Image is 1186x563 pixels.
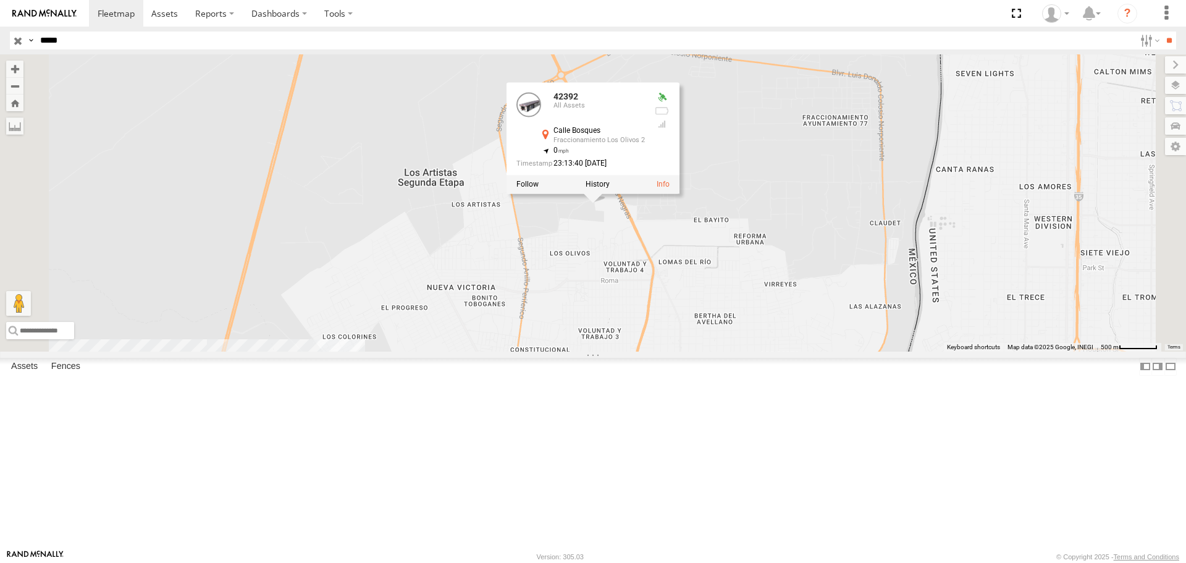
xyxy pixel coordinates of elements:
[1139,358,1151,376] label: Dock Summary Table to the Left
[1056,553,1179,561] div: © Copyright 2025 -
[7,551,64,563] a: Visit our Website
[1007,344,1093,350] span: Map data ©2025 Google, INEGI
[1038,4,1074,23] div: Caseta Laredo TX
[6,77,23,95] button: Zoom out
[12,9,77,18] img: rand-logo.svg
[26,32,36,49] label: Search Query
[1164,358,1177,376] label: Hide Summary Table
[553,92,578,102] a: 42392
[45,358,86,376] label: Fences
[6,117,23,135] label: Measure
[516,160,645,168] div: Date/time of location update
[1114,553,1179,561] a: Terms and Conditions
[947,343,1000,352] button: Keyboard shortcuts
[5,358,44,376] label: Assets
[537,553,584,561] div: Version: 305.03
[516,180,539,189] label: Realtime tracking of Asset
[6,95,23,111] button: Zoom Home
[655,93,670,103] div: Valid GPS Fix
[1151,358,1164,376] label: Dock Summary Table to the Right
[1135,32,1162,49] label: Search Filter Options
[1117,4,1137,23] i: ?
[586,180,610,189] label: View Asset History
[6,61,23,77] button: Zoom in
[553,146,569,155] span: 0
[516,93,541,117] a: View Asset Details
[1165,138,1186,155] label: Map Settings
[1097,343,1161,352] button: Map Scale: 500 m per 59 pixels
[1167,344,1180,349] a: Terms
[553,137,645,144] div: Fraccionamiento Los Olivos 2
[553,103,645,110] div: All Assets
[553,127,645,135] div: Calle Bosques
[655,106,670,116] div: No battery health information received from this device.
[1101,344,1119,350] span: 500 m
[657,180,670,189] a: View Asset Details
[6,291,31,316] button: Drag Pegman onto the map to open Street View
[655,119,670,129] div: Last Event GSM Signal Strength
